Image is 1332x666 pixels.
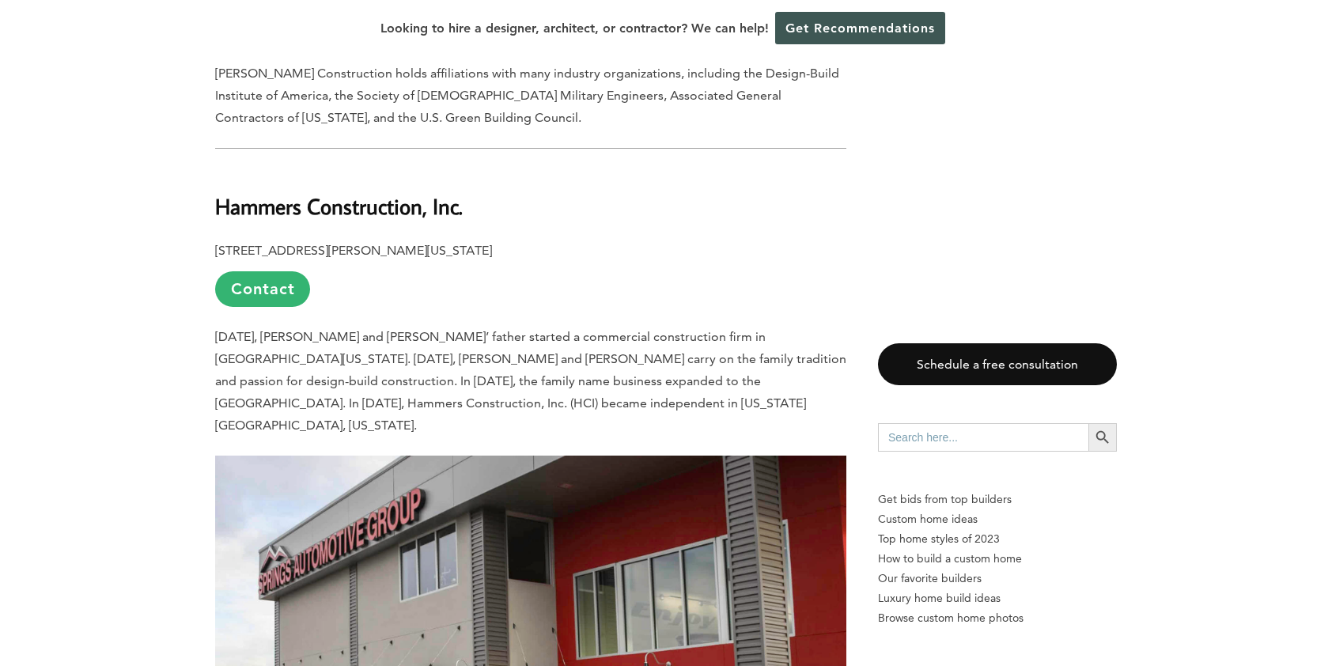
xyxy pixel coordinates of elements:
[215,192,463,220] b: Hammers Construction, Inc.
[878,423,1088,452] input: Search here...
[215,66,839,125] span: [PERSON_NAME] Construction holds affiliations with many industry organizations, including the Des...
[878,569,1117,588] a: Our favorite builders
[878,509,1117,529] a: Custom home ideas
[775,12,945,44] a: Get Recommendations
[878,343,1117,385] a: Schedule a free consultation
[878,588,1117,608] a: Luxury home build ideas
[1094,429,1111,446] svg: Search
[878,529,1117,549] a: Top home styles of 2023
[878,490,1117,509] p: Get bids from top builders
[878,549,1117,569] a: How to build a custom home
[215,271,310,307] a: Contact
[878,608,1117,628] a: Browse custom home photos
[215,243,492,258] b: [STREET_ADDRESS][PERSON_NAME][US_STATE]
[215,329,846,433] span: [DATE], [PERSON_NAME] and [PERSON_NAME]’ father started a commercial construction firm in [GEOGRA...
